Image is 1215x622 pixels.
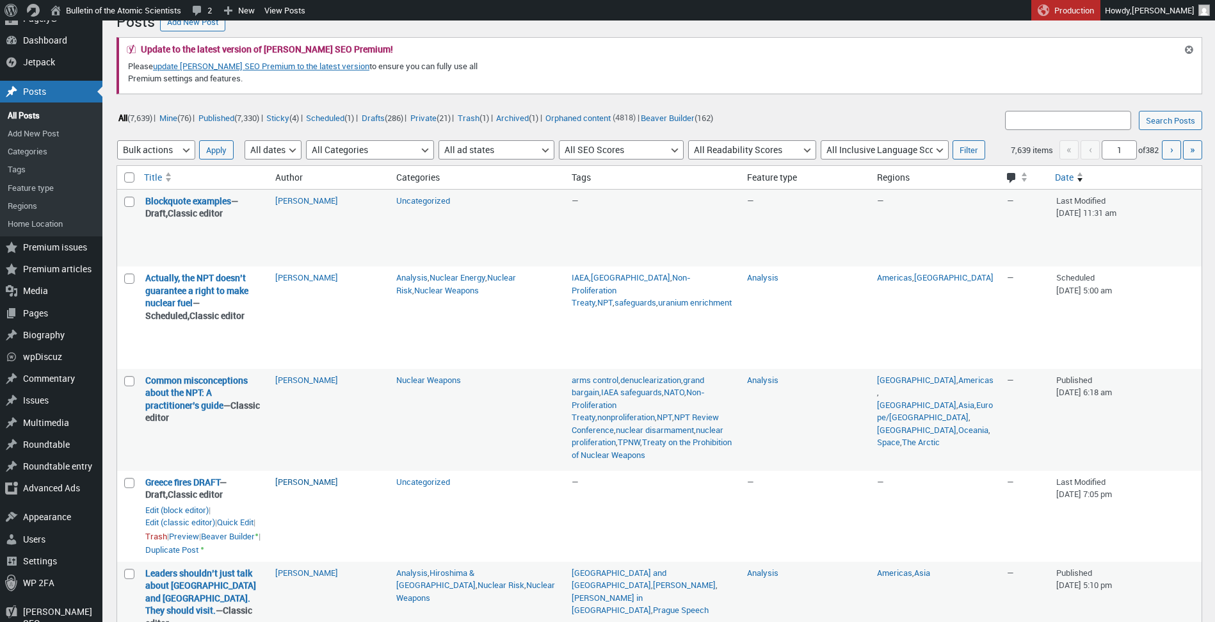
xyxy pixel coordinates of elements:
a: [PERSON_NAME] [275,567,338,578]
span: [PERSON_NAME] [1132,4,1195,16]
span: | [217,516,255,528]
a: Edit “Greece fires DRAFT” in the classic editor [145,516,215,529]
a: Asia [958,399,974,411]
a: grand bargain [572,374,704,398]
a: Analysis [747,272,778,283]
a: “Common misconceptions about the NPT: A practitioner’s guide” (Edit) [145,374,248,411]
a: Edit “Greece fires DRAFT” in the block editor [145,504,209,517]
a: [GEOGRAPHIC_DATA] and [GEOGRAPHIC_DATA] [572,567,666,591]
span: 7,639 items [1011,144,1053,156]
a: Treaty on the Prohibition of Nuclear Weapons [572,436,732,461]
a: update [PERSON_NAME] SEO Premium to the latest version [153,60,369,72]
a: Nuclear Energy [430,272,485,283]
span: Classic editor [145,399,260,424]
span: — [747,476,754,487]
h2: Update to the latest version of [PERSON_NAME] SEO Premium! [141,45,393,54]
a: Analysis [396,567,428,578]
span: (1) [529,111,538,123]
span: of [1138,144,1160,156]
td: , , , , , , , , , , , , [565,369,741,471]
a: Europe/[GEOGRAPHIC_DATA] [877,399,993,423]
a: [PERSON_NAME] in [GEOGRAPHIC_DATA] [572,592,651,616]
span: — [1007,272,1014,283]
td: , , , , , , , , [871,369,1001,471]
a: Americas [958,374,994,386]
span: (7,639) [127,111,152,123]
td: Published [DATE] 6:18 am [1050,369,1202,471]
a: Beaver Builder(162) [640,110,715,125]
td: , , , [390,266,565,368]
th: Regions [871,166,1001,190]
span: — [572,195,579,206]
th: Categories [390,166,565,190]
input: Apply [199,140,234,160]
span: (1) [344,111,354,123]
span: | [201,530,261,542]
li: | [360,109,406,126]
td: Scheduled [DATE] 5:00 am [1050,266,1202,368]
a: [PERSON_NAME] [653,579,716,591]
th: Feature type [741,166,871,190]
a: Oceania [958,424,988,436]
a: Space [877,436,900,448]
span: • [255,527,259,543]
span: — [877,195,884,206]
li: | [157,109,195,126]
span: Classic editor [189,309,245,322]
a: Orphaned content [544,110,613,125]
a: Add New Post [160,12,225,31]
a: “Actually, the NPT doesn’t guarantee a right to make nuclear fuel” (Edit) [145,272,248,309]
a: nuclear proliferation [572,424,723,448]
a: Drafts(286) [360,110,405,125]
a: NATO [664,386,684,398]
a: Non-Proliferation Treaty [572,272,691,308]
a: Nuclear Weapons [414,284,479,296]
a: Asia [914,567,930,578]
span: › [1170,142,1173,156]
a: [PERSON_NAME] [275,476,338,487]
a: Move “Greece fires DRAFT” to the Trash [145,530,167,543]
p: Please to ensure you can fully use all Premium settings and features. [127,59,513,86]
span: — [747,195,754,206]
li: | [117,109,156,126]
li: | [408,109,454,126]
a: Uncategorized [396,195,450,206]
a: nonproliferation [597,411,655,423]
span: — [1007,195,1014,206]
span: 382 [1145,144,1159,156]
a: Uncategorized [396,476,450,487]
td: , [871,266,1001,368]
strong: — [145,272,262,322]
span: | [169,530,201,542]
a: Trash(1) [456,110,490,125]
a: Analysis [747,567,778,578]
td: , , , , , [565,266,741,368]
a: Nuclear Weapons [396,579,555,603]
a: Americas [877,272,912,283]
a: [PERSON_NAME] [275,374,338,386]
th: Tags [565,166,741,190]
a: uranium enrichment [658,297,732,308]
span: Classic editor [168,207,223,219]
td: Last Modified [DATE] 7:05 pm [1050,471,1202,562]
a: NPT Review Conference [572,411,719,436]
a: nuclear disarmament [616,424,694,436]
a: Duplicate Post [145,544,198,557]
span: — [1007,567,1014,578]
a: arms control [572,374,618,386]
a: Hiroshima & [GEOGRAPHIC_DATA] [396,567,476,591]
th: Author [269,166,390,190]
a: “Leaders shouldn’t just talk about Hiroshima and Nagasaki. They should visit.” (Edit) [145,567,256,617]
span: Draft, [145,488,168,500]
a: Analysis [396,272,428,283]
span: | [145,504,211,516]
a: Nuclear Risk [396,272,516,296]
a: Sticky(4) [265,110,301,125]
li: | [197,109,262,126]
a: All(7,639) [117,110,154,125]
span: | [145,530,169,542]
a: [GEOGRAPHIC_DATA] [877,424,956,436]
a: NPT [597,297,613,308]
a: The Arctic [902,436,940,448]
span: (286) [385,111,403,123]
